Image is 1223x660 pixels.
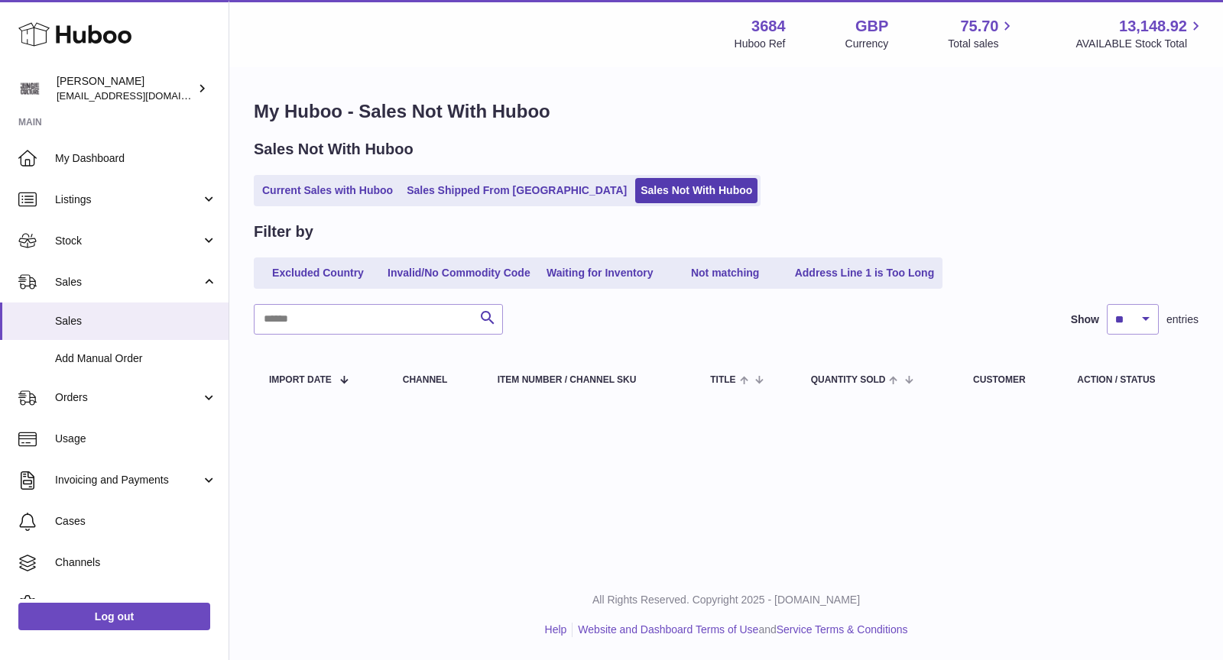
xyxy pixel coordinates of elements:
a: Waiting for Inventory [539,260,661,286]
span: Quantity Sold [811,375,886,385]
div: Action / Status [1077,375,1183,385]
span: 75.70 [960,16,998,37]
span: Sales [55,275,201,290]
img: theinternationalventure@gmail.com [18,77,41,100]
a: Invalid/No Commodity Code [382,260,536,286]
span: Title [710,375,735,385]
li: and [573,623,907,637]
span: 13,148.92 [1119,16,1187,37]
span: entries [1166,312,1199,327]
a: Log out [18,603,210,630]
span: My Dashboard [55,151,217,166]
div: Currency [845,37,889,51]
span: AVAILABLE Stock Total [1075,37,1205,51]
span: Cases [55,514,217,529]
span: Listings [55,192,201,207]
a: Not matching [664,260,787,286]
a: Current Sales with Huboo [257,178,398,203]
span: Sales [55,314,217,328]
span: Orders [55,390,201,405]
h2: Filter by [254,222,313,242]
a: 75.70 Total sales [948,16,1016,51]
div: Item Number / Channel SKU [498,375,680,385]
p: All Rights Reserved. Copyright 2025 - [DOMAIN_NAME] [242,593,1211,607]
a: Service Terms & Conditions [777,623,908,636]
a: Excluded Country [257,260,379,286]
span: Stock [55,234,201,248]
h1: My Huboo - Sales Not With Huboo [254,99,1199,124]
h2: Sales Not With Huboo [254,139,414,160]
strong: GBP [855,16,888,37]
span: Invoicing and Payments [55,473,201,487]
a: Sales Shipped From [GEOGRAPHIC_DATA] [401,178,632,203]
a: 13,148.92 AVAILABLE Stock Total [1075,16,1205,51]
span: Settings [55,597,217,611]
span: Add Manual Order [55,351,217,366]
a: Website and Dashboard Terms of Use [578,623,758,636]
div: Customer [973,375,1046,385]
strong: 3684 [751,16,786,37]
div: [PERSON_NAME] [57,74,194,103]
label: Show [1071,312,1099,327]
span: Channels [55,555,217,570]
a: Address Line 1 is Too Long [790,260,940,286]
a: Sales Not With Huboo [635,178,757,203]
div: Channel [403,375,467,385]
span: Total sales [948,37,1016,51]
span: [EMAIL_ADDRESS][DOMAIN_NAME] [57,89,225,102]
span: Usage [55,432,217,446]
a: Help [545,623,567,636]
div: Huboo Ref [735,37,786,51]
span: Import date [269,375,332,385]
